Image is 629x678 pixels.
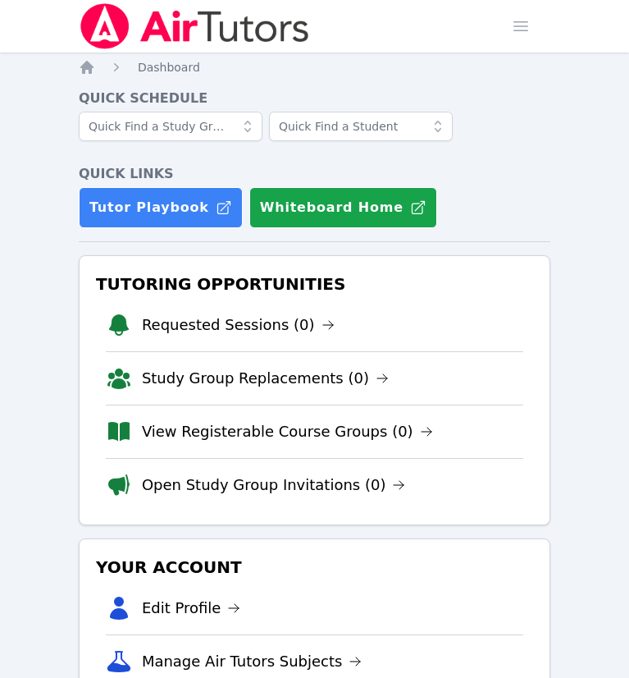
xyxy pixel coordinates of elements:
h3: Tutoring Opportunities [93,269,536,299]
img: Air Tutors [79,3,311,49]
h3: Your Account [93,552,536,582]
a: Tutor Playbook [79,187,243,228]
a: Manage Air Tutors Subjects [142,650,362,673]
input: Quick Find a Study Group [79,112,262,141]
span: Dashboard [138,61,200,74]
a: Study Group Replacements (0) [142,367,389,390]
a: Dashboard [138,59,200,76]
a: Open Study Group Invitations (0) [142,474,406,497]
h4: Quick Schedule [79,89,550,108]
button: Whiteboard Home [249,187,437,228]
a: Edit Profile [142,597,241,620]
input: Quick Find a Student [269,112,453,141]
a: Requested Sessions (0) [142,314,335,337]
a: View Registerable Course Groups (0) [142,420,433,443]
h4: Quick Links [79,164,550,184]
nav: Breadcrumb [79,59,550,76]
